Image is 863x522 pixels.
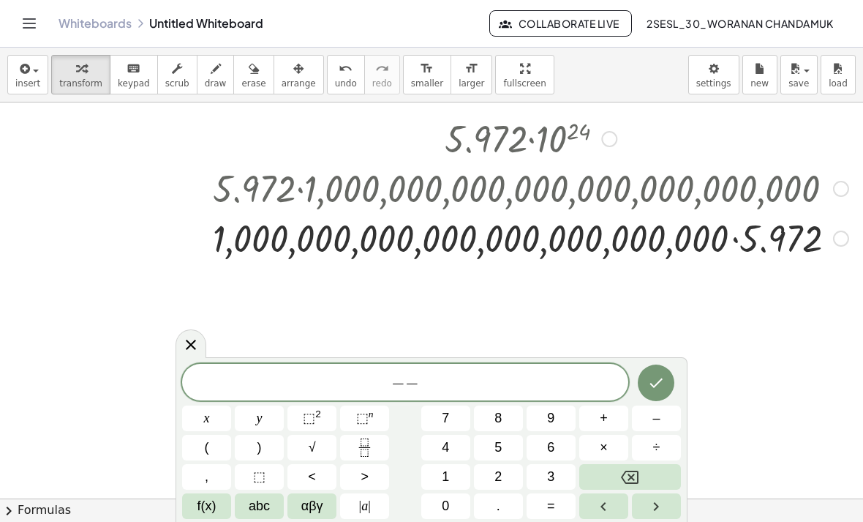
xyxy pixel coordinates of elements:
[301,496,323,516] span: αβγ
[579,435,628,461] button: Times
[632,435,681,461] button: Divide
[356,411,369,425] span: ⬚
[503,78,546,89] span: fullscreen
[442,438,449,458] span: 4
[421,493,470,519] button: 0
[315,409,321,420] sup: 2
[118,78,150,89] span: keypad
[579,406,628,431] button: Plus
[494,467,502,487] span: 2
[253,467,265,487] span: ⬚
[249,496,270,516] span: abc
[494,409,502,428] span: 8
[474,406,523,431] button: 8
[235,406,284,431] button: y
[340,493,389,519] button: Absolute value
[235,464,284,490] button: Placeholder
[59,78,102,89] span: transform
[287,464,336,490] button: Less than
[696,78,731,89] span: settings
[257,438,262,458] span: )
[632,406,681,431] button: Minus
[205,438,209,458] span: (
[420,60,434,78] i: format_size
[451,55,492,94] button: format_sizelarger
[287,493,336,519] button: Greek alphabet
[421,464,470,490] button: 1
[635,10,845,37] button: 2SESL_30_Woranan Chandamuk
[579,493,628,519] button: Left arrow
[495,55,554,94] button: fullscreen
[474,493,523,519] button: .
[287,406,336,431] button: Squared
[464,60,478,78] i: format_size
[421,435,470,461] button: 4
[421,406,470,431] button: 7
[489,10,631,37] button: Collaborate Live
[359,499,362,513] span: |
[474,464,523,490] button: 2
[204,409,210,428] span: x
[182,406,231,431] button: x
[182,493,231,519] button: Functions
[241,78,265,89] span: erase
[821,55,856,94] button: load
[205,467,208,487] span: ,
[375,60,389,78] i: redo
[527,493,576,519] button: Equals
[110,55,158,94] button: keyboardkeypad
[368,499,371,513] span: |
[235,493,284,519] button: Alphabet
[547,438,554,458] span: 6
[474,435,523,461] button: 5
[547,409,554,428] span: 9
[442,496,449,516] span: 0
[127,60,140,78] i: keyboard
[340,435,389,461] button: Fraction
[547,496,555,516] span: =
[742,55,777,94] button: new
[442,467,449,487] span: 1
[303,411,315,425] span: ⬚
[7,55,48,94] button: insert
[309,438,316,458] span: √
[405,375,419,392] span: −
[233,55,274,94] button: erase
[391,375,405,392] span: −
[653,438,660,458] span: ÷
[165,78,189,89] span: scrub
[18,12,41,35] button: Toggle navigation
[327,55,365,94] button: undoundo
[197,496,216,516] span: f(x)
[308,467,316,487] span: <
[182,435,231,461] button: (
[359,496,371,516] span: a
[527,464,576,490] button: 3
[638,365,674,401] button: Done
[459,78,484,89] span: larger
[788,78,809,89] span: save
[829,78,848,89] span: load
[361,467,369,487] span: >
[750,78,769,89] span: new
[780,55,818,94] button: save
[403,55,451,94] button: format_sizesmaller
[579,464,681,490] button: Backspace
[335,78,357,89] span: undo
[59,16,132,31] a: Whiteboards
[632,493,681,519] button: Right arrow
[51,55,110,94] button: transform
[600,438,608,458] span: ×
[502,17,619,30] span: Collaborate Live
[547,467,554,487] span: 3
[411,78,443,89] span: smaller
[157,55,197,94] button: scrub
[282,78,316,89] span: arrange
[497,496,500,516] span: .
[647,17,834,30] span: 2SESL_30_Woranan Chandamuk
[197,55,235,94] button: draw
[339,60,353,78] i: undo
[494,438,502,458] span: 5
[340,464,389,490] button: Greater than
[15,78,40,89] span: insert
